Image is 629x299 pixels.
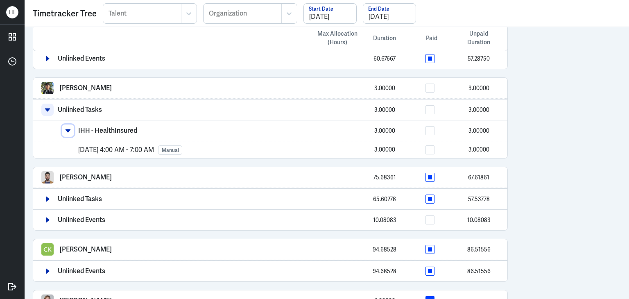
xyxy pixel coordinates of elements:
p: Unlinked Events [58,267,105,275]
span: 75.68361 [373,174,396,181]
p: IHH - HealthInsured [78,127,137,134]
span: Manual [158,145,182,155]
span: 3.00000 [468,106,489,113]
p: [PERSON_NAME] [60,174,112,181]
input: Start Date [304,4,356,23]
div: Max Allocation (Hours) [311,29,364,47]
span: 57.53778 [468,195,490,203]
p: Unlinked Tasks [58,195,102,203]
span: Duration [373,34,396,43]
input: End Date [363,4,416,23]
span: 3.00000 [374,106,395,113]
span: 94.68528 [373,246,396,253]
div: H F [6,6,18,18]
img: Charu KANOJIA [41,243,54,256]
img: Joshua Salazar [41,82,54,94]
p: [PERSON_NAME] [60,246,112,253]
p: Unlinked Tasks [58,106,102,113]
div: Paid [405,34,458,43]
span: 86.51556 [467,267,491,275]
p: Unlinked Events [58,55,105,62]
span: 10.08083 [467,216,491,224]
p: [DATE] 4:00 AM - 7:00 AM [78,146,186,154]
span: 65.60278 [373,195,396,203]
span: 94.68528 [373,267,396,275]
span: Unpaid Duration [458,29,499,47]
p: [PERSON_NAME] [60,84,112,92]
span: 86.51556 [467,246,491,253]
span: 3.00000 [468,127,489,134]
span: 10.08083 [373,216,396,224]
div: Timetracker Tree [33,7,97,20]
span: 57.28750 [468,55,490,62]
span: 67.61861 [468,174,489,181]
p: Unlinked Events [58,216,105,224]
img: Marlon Jamera [41,171,54,183]
span: 3.00000 [468,84,489,92]
span: 60.67667 [373,55,396,62]
span: 3.00000 [468,146,489,153]
span: 3.00000 [374,146,395,153]
span: 3.00000 [374,127,395,134]
span: 3.00000 [374,84,395,92]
